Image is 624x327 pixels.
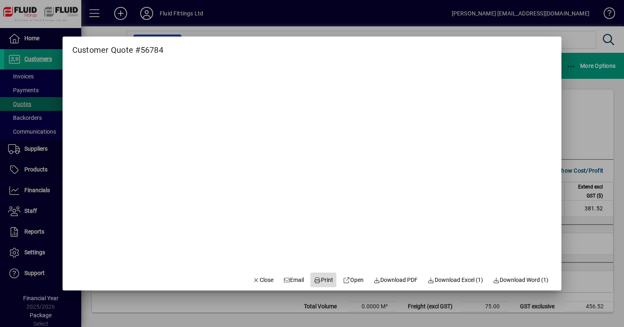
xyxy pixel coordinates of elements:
span: Download Excel (1) [427,276,483,284]
button: Email [280,273,308,287]
a: Open [340,273,367,287]
h2: Customer Quote #56784 [63,37,173,56]
span: Close [252,276,273,284]
span: Download Word (1) [493,276,549,284]
button: Close [249,273,277,287]
button: Download Word (1) [490,273,552,287]
button: Download Excel (1) [424,273,486,287]
span: Print [314,276,334,284]
span: Email [283,276,304,284]
span: Open [343,276,364,284]
a: Download PDF [370,273,421,287]
button: Print [310,273,336,287]
span: Download PDF [373,276,418,284]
